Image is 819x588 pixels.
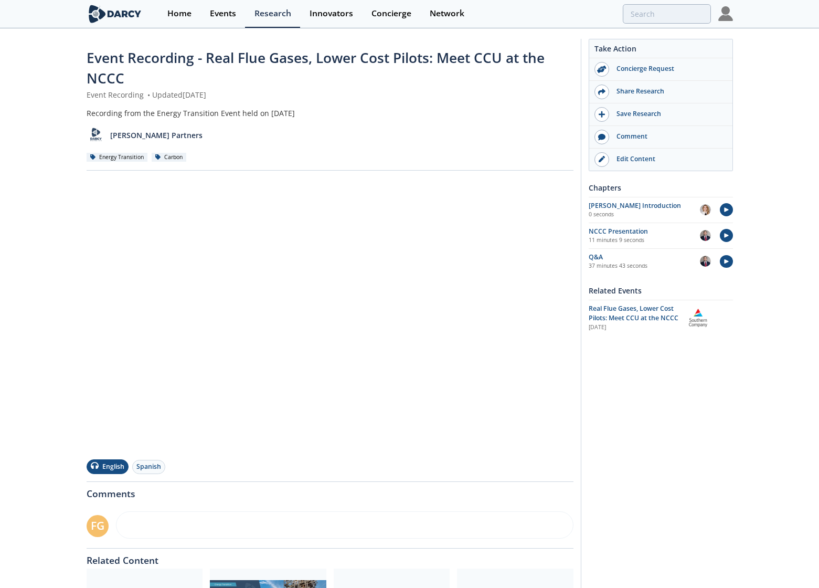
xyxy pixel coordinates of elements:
img: Southern Company [689,309,707,327]
div: Save Research [609,109,727,119]
div: Concierge Request [609,64,727,73]
div: Take Action [589,43,732,58]
img: Profile [718,6,733,21]
div: Share Research [609,87,727,96]
img: play-chapters.svg [720,255,733,268]
button: English [87,459,129,474]
iframe: vimeo [87,178,573,452]
a: Edit Content [589,149,732,171]
div: Concierge [371,9,411,18]
iframe: chat widget [775,546,809,577]
div: NCCC Presentation [589,227,700,236]
div: Edit Content [609,154,727,164]
div: Comment [609,132,727,141]
div: Network [430,9,464,18]
div: Energy Transition [87,153,148,162]
img: 47500b57-f1ab-48fc-99f2-2a06715d5bad [700,256,711,267]
div: Events [210,9,236,18]
span: Event Recording - Real Flue Gases, Lower Cost Pilots: Meet CCU at the NCCC [87,48,545,88]
div: Chapters [589,178,733,197]
img: play-chapters.svg [720,229,733,242]
div: Carbon [152,153,187,162]
div: Event Recording Updated [DATE] [87,89,573,100]
span: • [146,90,152,100]
div: Related Events [589,281,733,300]
p: [PERSON_NAME] Partners [110,130,203,141]
div: Comments [87,482,573,499]
div: Related Content [87,549,573,565]
p: 0 seconds [589,211,700,219]
a: Real Flue Gases, Lower Cost Pilots: Meet CCU at the NCCC [DATE] Southern Company [589,304,733,332]
span: Real Flue Gases, Lower Cost Pilots: Meet CCU at the NCCC [589,304,678,322]
div: Recording from the Energy Transition Event held on [DATE] [87,108,573,119]
img: 44ccd8c9-e52b-4c72-ab7d-11e8f517fc49 [700,204,711,215]
div: Innovators [310,9,353,18]
div: Research [254,9,291,18]
img: 47500b57-f1ab-48fc-99f2-2a06715d5bad [700,230,711,241]
div: Home [167,9,192,18]
div: [PERSON_NAME] Introduction [589,201,700,211]
button: Spanish [132,460,165,474]
p: 11 minutes 9 seconds [589,236,700,245]
div: FG [87,515,109,537]
img: logo-wide.svg [87,5,144,23]
input: Advanced Search [623,4,711,24]
div: Q&A [589,253,700,262]
div: [DATE] [589,323,682,332]
p: 37 minutes 43 seconds [589,262,700,270]
img: play-chapters.svg [720,203,733,216]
